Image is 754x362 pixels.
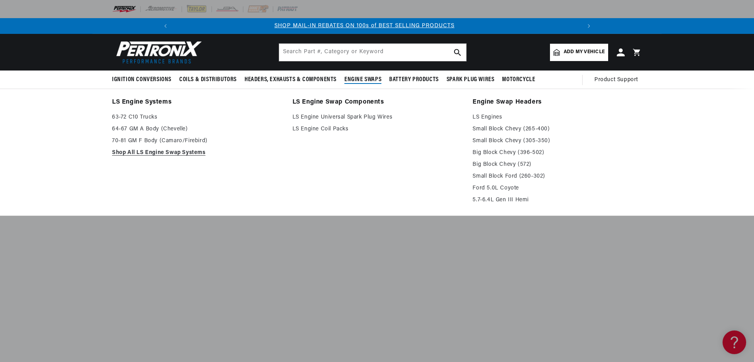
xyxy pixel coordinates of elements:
[292,124,462,134] a: LS Engine Coil Packs
[473,136,642,146] a: Small Block Chevy (305-350)
[161,22,568,30] div: 2 of 3
[112,71,175,89] summary: Ignition Conversions
[344,76,381,84] span: Engine Swaps
[564,48,605,56] span: Add my vehicle
[92,18,662,34] slideshow-component: Translation missing: en.sections.announcements.announcement_bar
[112,124,281,134] a: 64-67 GM A Body (Chevelle)
[112,148,281,158] a: Shop All LS Engine Swap Systems
[241,71,340,89] summary: Headers, Exhausts & Components
[161,22,568,30] div: Announcement
[473,172,642,181] a: Small Block Ford (260-302)
[550,44,608,61] a: Add my vehicle
[112,97,281,108] a: LS Engine Systems
[158,18,173,34] button: Translation missing: en.sections.announcements.previous_announcement
[449,44,466,61] button: search button
[581,18,597,34] button: Translation missing: en.sections.announcements.next_announcement
[498,71,539,89] summary: Motorcycle
[274,23,454,29] a: SHOP MAIL-IN REBATES ON 100s of BEST SELLING PRODUCTS
[473,97,642,108] a: Engine Swap Headers
[443,71,498,89] summary: Spark Plug Wires
[292,113,462,122] a: LS Engine Universal Spark Plug Wires
[340,71,385,89] summary: Engine Swaps
[473,113,642,122] a: LS Engines
[389,76,439,84] span: Battery Products
[473,195,642,205] a: 5.7-6.4L Gen III Hemi
[473,148,642,158] a: Big Block Chevy (396-502)
[179,76,237,84] span: Coils & Distributors
[473,160,642,169] a: Big Block Chevy (572)
[175,71,241,89] summary: Coils & Distributors
[112,136,281,146] a: 70-81 GM F Body (Camaro/Firebird)
[292,97,462,108] a: LS Engine Swap Components
[447,76,495,84] span: Spark Plug Wires
[502,76,535,84] span: Motorcycle
[473,124,642,134] a: Small Block Chevy (265-400)
[112,76,171,84] span: Ignition Conversions
[112,39,202,66] img: Pertronix
[385,71,443,89] summary: Battery Products
[594,71,642,89] summary: Product Support
[112,113,281,122] a: 63-72 C10 Trucks
[245,76,337,84] span: Headers, Exhausts & Components
[279,44,466,61] input: Search Part #, Category or Keyword
[594,76,638,84] span: Product Support
[473,184,642,193] a: Ford 5.0L Coyote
